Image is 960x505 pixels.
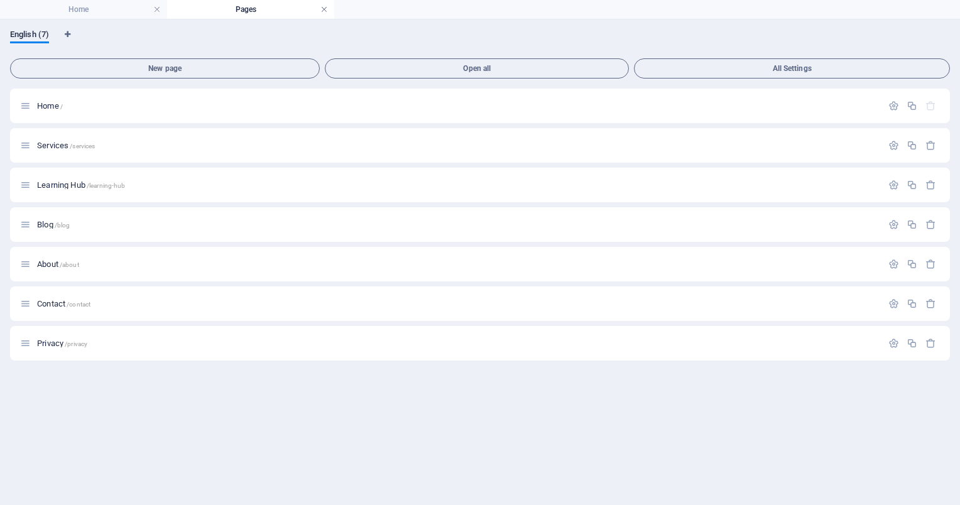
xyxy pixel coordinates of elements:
[10,27,49,45] span: English (7)
[888,140,899,151] div: Settings
[33,300,882,308] div: Contact/contact
[640,65,944,72] span: All Settings
[634,58,950,79] button: All Settings
[907,140,917,151] div: Duplicate
[907,298,917,309] div: Duplicate
[37,101,63,111] span: Click to open page
[888,338,899,349] div: Settings
[55,222,70,229] span: /blog
[70,143,95,149] span: /services
[16,65,314,72] span: New page
[33,102,882,110] div: Home/
[37,141,95,150] span: Click to open page
[87,182,126,189] span: /learning-hub
[888,219,899,230] div: Settings
[925,338,936,349] div: Remove
[67,301,90,308] span: /contact
[65,340,87,347] span: /privacy
[907,338,917,349] div: Duplicate
[33,339,882,347] div: Privacy/privacy
[37,339,87,348] span: Click to open page
[925,259,936,269] div: Remove
[10,30,950,53] div: Language Tabs
[37,220,70,229] span: Click to open page
[888,100,899,111] div: Settings
[37,299,90,308] span: Click to open page
[925,140,936,151] div: Remove
[925,298,936,309] div: Remove
[907,219,917,230] div: Duplicate
[925,219,936,230] div: Remove
[925,180,936,190] div: Remove
[33,220,882,229] div: Blog/blog
[888,259,899,269] div: Settings
[888,298,899,309] div: Settings
[907,100,917,111] div: Duplicate
[167,3,334,16] h4: Pages
[60,261,79,268] span: /about
[907,180,917,190] div: Duplicate
[37,259,79,269] span: Click to open page
[10,58,320,79] button: New page
[907,259,917,269] div: Duplicate
[37,180,125,190] span: Click to open page
[60,103,63,110] span: /
[33,260,882,268] div: About/about
[330,65,623,72] span: Open all
[325,58,629,79] button: Open all
[925,100,936,111] div: The startpage cannot be deleted
[888,180,899,190] div: Settings
[33,141,882,149] div: Services/services
[33,181,882,189] div: Learning Hub/learning-hub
